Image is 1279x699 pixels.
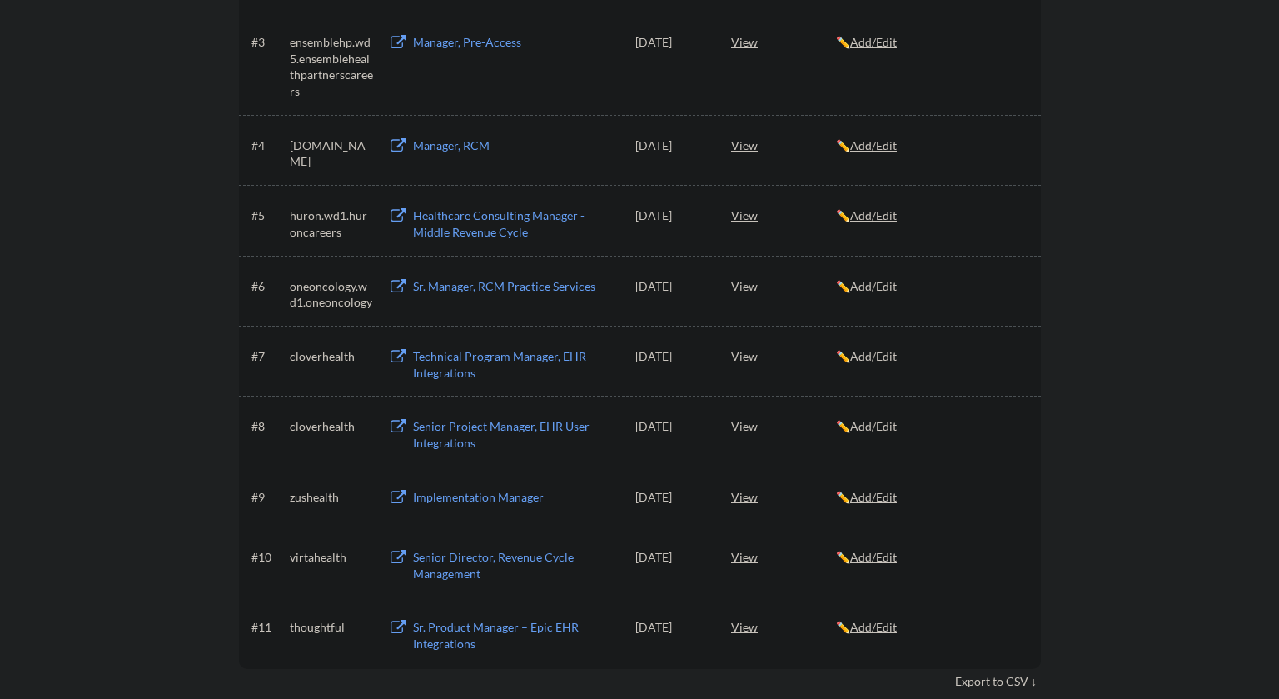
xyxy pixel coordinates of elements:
div: ✏️ [836,619,1026,636]
div: virtahealth [290,549,373,566]
div: Senior Director, Revenue Cycle Management [413,549,620,582]
div: Export to CSV ↓ [955,673,1041,690]
div: ✏️ [836,549,1026,566]
div: [DATE] [635,34,709,51]
div: #4 [251,137,284,154]
div: Technical Program Manager, EHR Integrations [413,348,620,381]
u: Add/Edit [850,349,897,363]
div: View [731,130,836,160]
div: [DATE] [635,207,709,224]
div: #8 [251,418,284,435]
div: [DATE] [635,348,709,365]
div: #9 [251,489,284,506]
div: ✏️ [836,278,1026,295]
div: ✏️ [836,489,1026,506]
div: View [731,542,836,572]
div: [DATE] [635,549,709,566]
div: oneoncology.wd1.oneoncology [290,278,373,311]
div: View [731,482,836,512]
div: View [731,411,836,441]
div: [DOMAIN_NAME] [290,137,373,170]
div: huron.wd1.huroncareers [290,207,373,240]
div: #11 [251,619,284,636]
div: zushealth [290,489,373,506]
div: #6 [251,278,284,295]
u: Add/Edit [850,35,897,49]
div: [DATE] [635,418,709,435]
div: View [731,612,836,642]
div: ensemblehp.wd5.ensemblehealthpartnerscareers [290,34,373,99]
div: #5 [251,207,284,224]
div: cloverhealth [290,418,373,435]
div: [DATE] [635,278,709,295]
div: thoughtful [290,619,373,636]
div: Sr. Manager, RCM Practice Services [413,278,620,295]
u: Add/Edit [850,419,897,433]
u: Add/Edit [850,550,897,564]
div: [DATE] [635,489,709,506]
u: Add/Edit [850,138,897,152]
u: Add/Edit [850,620,897,634]
div: Healthcare Consulting Manager - Middle Revenue Cycle [413,207,620,240]
div: [DATE] [635,137,709,154]
div: ✏️ [836,207,1026,224]
div: Senior Project Manager, EHR User Integrations [413,418,620,451]
div: ✏️ [836,348,1026,365]
div: #3 [251,34,284,51]
div: #10 [251,549,284,566]
div: #7 [251,348,284,365]
u: Add/Edit [850,279,897,293]
div: Implementation Manager [413,489,620,506]
div: Manager, Pre-Access [413,34,620,51]
div: View [731,27,836,57]
div: ✏️ [836,418,1026,435]
div: View [731,271,836,301]
div: View [731,341,836,371]
u: Add/Edit [850,490,897,504]
div: ✏️ [836,137,1026,154]
div: View [731,200,836,230]
div: [DATE] [635,619,709,636]
div: Manager, RCM [413,137,620,154]
u: Add/Edit [850,208,897,222]
div: Sr. Product Manager – Epic EHR Integrations [413,619,620,652]
div: ✏️ [836,34,1026,51]
div: cloverhealth [290,348,373,365]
